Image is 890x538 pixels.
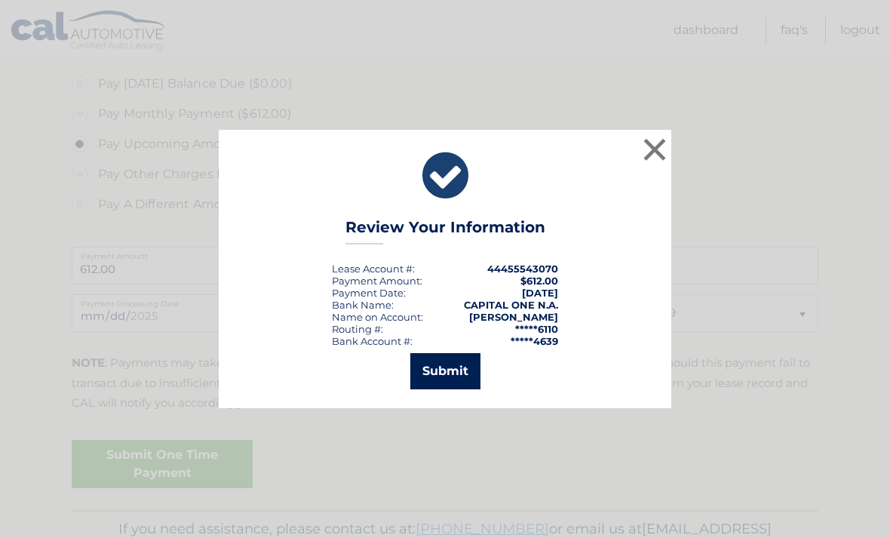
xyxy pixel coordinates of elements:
[332,263,415,275] div: Lease Account #:
[469,311,558,323] strong: [PERSON_NAME]
[332,323,383,335] div: Routing #:
[522,287,558,299] span: [DATE]
[464,299,558,311] strong: CAPITAL ONE N.A.
[332,287,404,299] span: Payment Date
[520,275,558,287] span: $612.00
[332,275,422,287] div: Payment Amount:
[332,299,394,311] div: Bank Name:
[487,263,558,275] strong: 44455543070
[640,134,670,164] button: ×
[332,335,413,347] div: Bank Account #:
[332,287,406,299] div: :
[332,311,423,323] div: Name on Account:
[410,353,480,389] button: Submit
[345,218,545,244] h3: Review Your Information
